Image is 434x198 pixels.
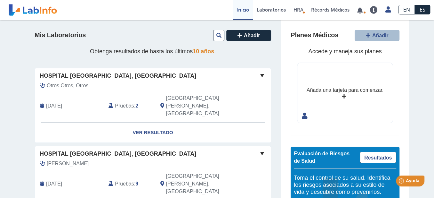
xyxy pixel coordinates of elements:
a: Resultados [360,152,396,163]
a: EN [398,5,415,14]
div: : [104,94,155,117]
button: Añadir [226,30,271,41]
a: ES [415,5,430,14]
div: Añada una tarjeta para comenzar. [307,86,383,94]
iframe: Help widget launcher [377,173,427,191]
span: Evaluación de Riesgos de Salud [294,151,350,164]
h4: Mis Laboratorios [35,31,86,39]
span: Otros Otros, Otros [47,82,88,90]
h4: Planes Médicos [291,31,338,39]
span: Fonseca Salgado, Carlos [47,160,89,168]
span: HRA [293,6,303,13]
b: 9 [135,181,138,186]
span: San Juan, PR [166,94,237,117]
span: San Juan, PR [166,172,237,195]
span: Accede y maneja sus planes [308,48,382,55]
span: Añadir [372,33,389,38]
span: Añadir [244,33,260,38]
a: Ver Resultado [35,123,271,143]
span: 10 años [193,48,214,55]
span: Hospital [GEOGRAPHIC_DATA], [GEOGRAPHIC_DATA] [40,150,196,158]
div: : [104,172,155,195]
span: 2025-06-03 [46,180,62,188]
h5: Toma el control de su salud. Identifica los riesgos asociados a su estilo de vida y descubre cómo... [294,175,396,195]
span: Pruebas [115,180,134,188]
b: 2 [135,103,138,108]
span: Hospital [GEOGRAPHIC_DATA], [GEOGRAPHIC_DATA] [40,72,196,80]
button: Añadir [355,30,399,41]
span: Pruebas [115,102,134,110]
span: 2025-09-30 [46,102,62,110]
span: Obtenga resultados de hasta los últimos . [90,48,216,55]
